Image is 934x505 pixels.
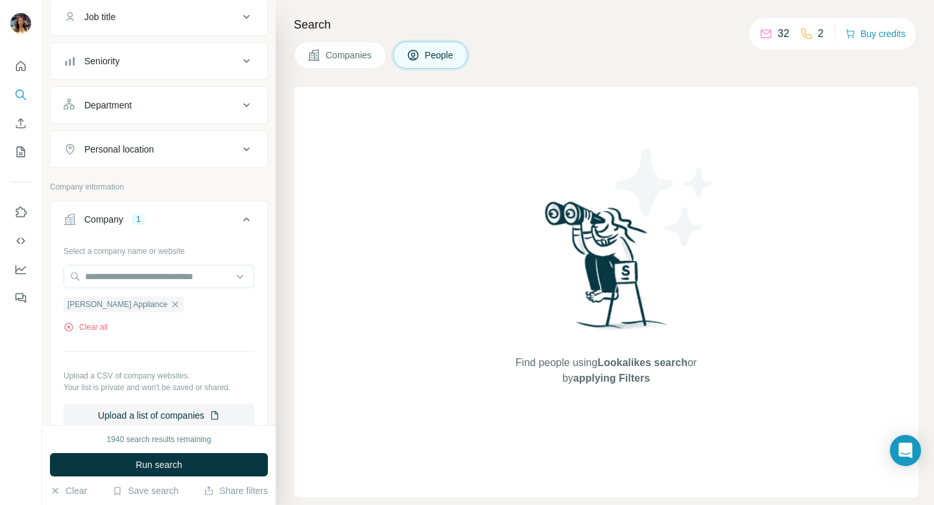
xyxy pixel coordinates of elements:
button: Job title [51,1,267,32]
span: Companies [326,49,373,62]
p: Upload a CSV of company websites. [64,370,254,382]
p: 2 [818,26,824,42]
span: Run search [136,458,182,471]
button: Search [10,83,31,106]
span: [PERSON_NAME] Appliance [67,299,167,310]
span: Find people using or by [502,355,710,386]
p: 32 [778,26,789,42]
button: Seniority [51,45,267,77]
div: Open Intercom Messenger [890,435,921,466]
span: People [425,49,455,62]
button: Share filters [204,484,268,497]
div: Personal location [84,143,154,156]
img: Surfe Illustration - Woman searching with binoculars [539,198,674,343]
button: Save search [112,484,178,497]
button: Use Surfe API [10,229,31,252]
button: Upload a list of companies [64,404,254,427]
button: Feedback [10,286,31,310]
button: Department [51,90,267,121]
button: Company1 [51,204,267,240]
span: applying Filters [573,373,650,384]
button: Quick start [10,55,31,78]
button: Dashboard [10,258,31,281]
button: Run search [50,453,268,476]
button: Clear all [64,321,108,333]
img: Avatar [10,13,31,34]
div: Job title [84,10,115,23]
button: Use Surfe on LinkedIn [10,201,31,224]
button: Buy credits [845,25,905,43]
div: 1 [131,214,146,225]
img: Surfe Illustration - Stars [606,139,723,256]
div: Department [84,99,132,112]
div: 1940 search results remaining [107,434,211,445]
button: Clear [50,484,87,497]
button: Enrich CSV [10,112,31,135]
div: Seniority [84,55,119,68]
h4: Search [294,16,918,34]
div: Select a company name or website [64,240,254,257]
p: Your list is private and won't be saved or shared. [64,382,254,393]
span: Lookalikes search [597,357,688,368]
div: Company [84,213,123,226]
button: My lists [10,140,31,164]
button: Personal location [51,134,267,165]
p: Company information [50,181,268,193]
